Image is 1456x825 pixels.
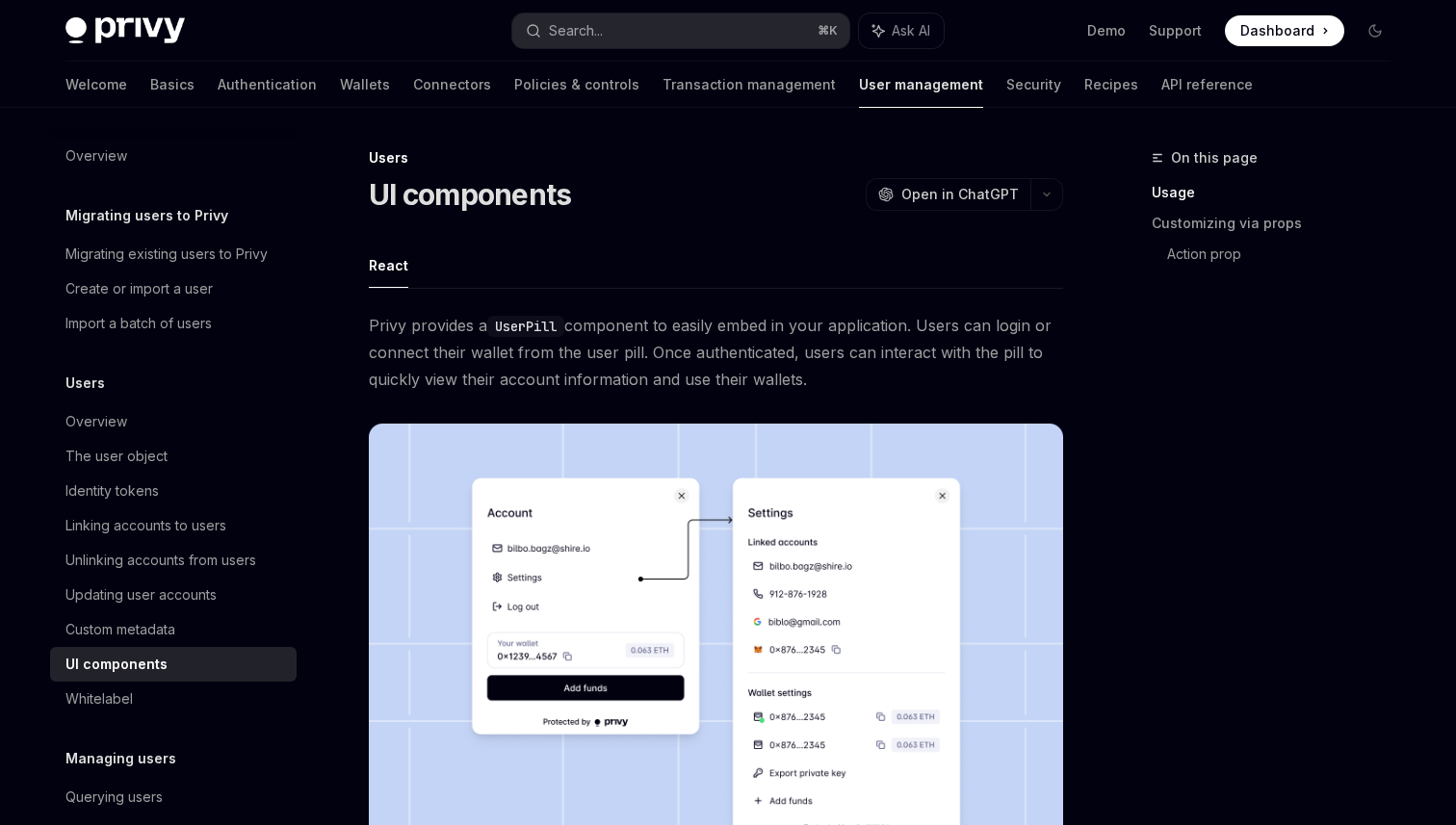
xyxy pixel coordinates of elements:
[50,682,297,716] a: Whitelabel
[50,439,297,474] a: The user object
[65,410,127,433] div: Overview
[218,62,317,108] a: Authentication
[1006,62,1061,108] a: Security
[50,306,297,341] a: Import a batch of users
[65,618,175,641] div: Custom metadata
[1225,15,1344,46] a: Dashboard
[1171,146,1258,169] span: On this page
[65,144,127,168] div: Overview
[369,243,408,288] button: React
[65,243,268,266] div: Migrating existing users to Privy
[1167,239,1406,270] a: Action prop
[512,13,849,48] button: Search...⌘K
[1152,208,1406,239] a: Customizing via props
[1360,15,1391,46] button: Toggle dark mode
[1161,62,1253,108] a: API reference
[65,786,163,809] div: Querying users
[50,612,297,647] a: Custom metadata
[65,62,127,108] a: Welcome
[65,17,185,44] img: dark logo
[50,474,297,508] a: Identity tokens
[549,19,603,42] div: Search...
[65,583,217,606] div: Updating user accounts
[50,508,297,543] a: Linking accounts to users
[65,549,256,572] div: Unlinking accounts from users
[369,312,1063,393] span: Privy provides a component to easily embed in your application. Users can login or connect their ...
[1152,177,1406,208] a: Usage
[340,62,390,108] a: Wallets
[892,21,930,40] span: Ask AI
[65,514,226,537] div: Linking accounts to users
[50,578,297,612] a: Updating user accounts
[1240,21,1314,40] span: Dashboard
[150,62,195,108] a: Basics
[50,404,297,439] a: Overview
[65,653,168,676] div: UI components
[413,62,491,108] a: Connectors
[866,178,1030,211] button: Open in ChatGPT
[1087,21,1126,40] a: Demo
[859,62,983,108] a: User management
[65,687,133,710] div: Whitelabel
[65,372,105,395] h5: Users
[65,445,168,468] div: The user object
[50,139,297,173] a: Overview
[65,277,213,300] div: Create or import a user
[514,62,639,108] a: Policies & controls
[487,316,564,337] code: UserPill
[65,312,212,335] div: Import a batch of users
[65,747,176,770] h5: Managing users
[663,62,836,108] a: Transaction management
[369,177,571,212] h1: UI components
[1149,21,1202,40] a: Support
[818,23,838,39] span: ⌘ K
[65,204,228,227] h5: Migrating users to Privy
[50,647,297,682] a: UI components
[50,780,297,814] a: Querying users
[50,271,297,306] a: Create or import a user
[50,237,297,271] a: Migrating existing users to Privy
[901,185,1019,204] span: Open in ChatGPT
[50,543,297,578] a: Unlinking accounts from users
[1084,62,1138,108] a: Recipes
[859,13,944,48] button: Ask AI
[65,479,159,503] div: Identity tokens
[369,148,1063,168] div: Users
